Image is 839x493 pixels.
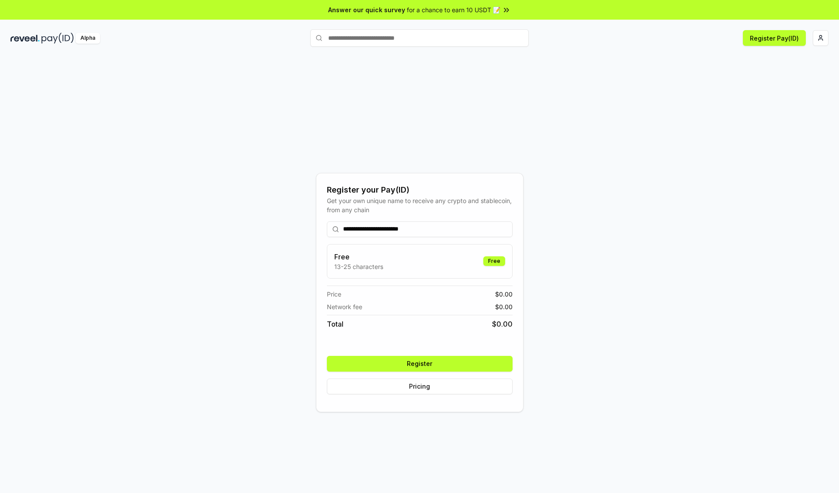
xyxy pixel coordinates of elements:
[328,5,405,14] span: Answer our quick survey
[327,319,343,329] span: Total
[42,33,74,44] img: pay_id
[10,33,40,44] img: reveel_dark
[327,290,341,299] span: Price
[495,302,513,311] span: $ 0.00
[407,5,500,14] span: for a chance to earn 10 USDT 📝
[327,356,513,372] button: Register
[492,319,513,329] span: $ 0.00
[495,290,513,299] span: $ 0.00
[334,252,383,262] h3: Free
[483,256,505,266] div: Free
[76,33,100,44] div: Alpha
[327,196,513,214] div: Get your own unique name to receive any crypto and stablecoin, from any chain
[327,184,513,196] div: Register your Pay(ID)
[327,302,362,311] span: Network fee
[743,30,806,46] button: Register Pay(ID)
[334,262,383,271] p: 13-25 characters
[327,379,513,394] button: Pricing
